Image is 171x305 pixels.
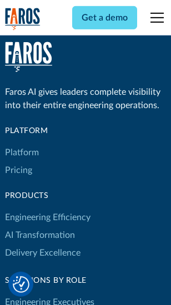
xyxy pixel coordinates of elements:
[5,8,41,30] a: home
[5,209,90,226] a: Engineering Efficiency
[144,4,166,31] div: menu
[5,125,90,137] div: Platform
[13,276,29,293] img: Revisit consent button
[5,161,32,179] a: Pricing
[5,42,52,72] a: home
[13,276,29,293] button: Cookie Settings
[5,190,90,202] div: products
[5,144,39,161] a: Platform
[5,8,41,30] img: Logo of the analytics and reporting company Faros.
[5,85,166,112] div: Faros AI gives leaders complete visibility into their entire engineering operations.
[5,42,52,72] img: Faros Logo White
[5,275,94,287] div: Solutions by Role
[5,226,75,244] a: AI Transformation
[72,6,137,29] a: Get a demo
[5,244,81,262] a: Delivery Excellence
